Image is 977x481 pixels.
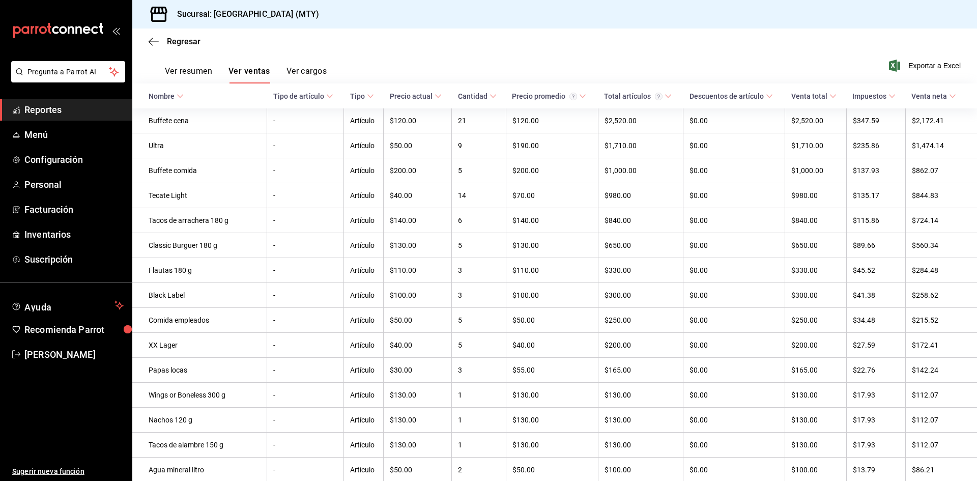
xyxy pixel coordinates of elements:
[911,92,947,100] div: Venta neta
[24,228,124,241] span: Inventarios
[598,283,683,308] td: $300.00
[683,333,785,358] td: $0.00
[267,133,344,158] td: -
[683,283,785,308] td: $0.00
[683,133,785,158] td: $0.00
[165,66,327,83] div: navigation tabs
[149,92,184,100] span: Nombre
[891,60,961,72] span: Exportar a Excel
[598,333,683,358] td: $200.00
[344,383,384,408] td: Artículo
[905,333,977,358] td: $172.41
[598,308,683,333] td: $250.00
[390,92,433,100] div: Precio actual
[905,308,977,333] td: $215.52
[452,358,506,383] td: 3
[785,108,846,133] td: $2,520.00
[791,92,837,100] span: Venta total
[384,208,452,233] td: $140.00
[24,299,110,312] span: Ayuda
[785,433,846,458] td: $130.00
[27,67,109,77] span: Pregunta a Parrot AI
[169,8,319,20] h3: Sucursal: [GEOGRAPHIC_DATA] (MTY)
[267,158,344,183] td: -
[267,183,344,208] td: -
[344,258,384,283] td: Artículo
[384,158,452,183] td: $200.00
[683,258,785,283] td: $0.00
[344,133,384,158] td: Artículo
[683,358,785,383] td: $0.00
[344,408,384,433] td: Artículo
[785,183,846,208] td: $980.00
[598,133,683,158] td: $1,710.00
[132,208,267,233] td: Tacos de arrachera 180 g
[384,358,452,383] td: $30.00
[132,233,267,258] td: Classic Burguer 180 g
[506,183,598,208] td: $70.00
[344,233,384,258] td: Artículo
[506,283,598,308] td: $100.00
[452,308,506,333] td: 5
[846,308,905,333] td: $34.48
[598,208,683,233] td: $840.00
[350,92,365,100] div: Tipo
[344,283,384,308] td: Artículo
[344,158,384,183] td: Artículo
[132,108,267,133] td: Buffete cena
[344,208,384,233] td: Artículo
[598,433,683,458] td: $130.00
[384,333,452,358] td: $40.00
[384,433,452,458] td: $130.00
[24,178,124,191] span: Personal
[149,37,200,46] button: Regresar
[598,358,683,383] td: $165.00
[846,383,905,408] td: $17.93
[506,108,598,133] td: $120.00
[506,308,598,333] td: $50.00
[384,383,452,408] td: $130.00
[846,208,905,233] td: $115.86
[846,108,905,133] td: $347.59
[506,383,598,408] td: $130.00
[683,433,785,458] td: $0.00
[344,183,384,208] td: Artículo
[132,433,267,458] td: Tacos de alambre 150 g
[598,383,683,408] td: $130.00
[267,108,344,133] td: -
[905,433,977,458] td: $112.07
[11,61,125,82] button: Pregunta a Parrot AI
[512,92,577,100] div: Precio promedio
[604,92,672,100] span: Total artículos
[905,208,977,233] td: $724.14
[132,183,267,208] td: Tecate Light
[24,153,124,166] span: Configuración
[846,433,905,458] td: $17.93
[165,66,212,83] button: Ver resumen
[452,233,506,258] td: 5
[506,358,598,383] td: $55.00
[683,108,785,133] td: $0.00
[24,203,124,216] span: Facturación
[506,333,598,358] td: $40.00
[12,466,124,477] span: Sugerir nueva función
[452,183,506,208] td: 14
[132,333,267,358] td: XX Lager
[785,233,846,258] td: $650.00
[785,358,846,383] td: $165.00
[132,133,267,158] td: Ultra
[132,408,267,433] td: Nachos 120 g
[384,308,452,333] td: $50.00
[452,408,506,433] td: 1
[785,208,846,233] td: $840.00
[905,258,977,283] td: $284.48
[689,92,773,100] span: Descuentos de artículo
[452,433,506,458] td: 1
[785,283,846,308] td: $300.00
[785,383,846,408] td: $130.00
[390,92,442,100] span: Precio actual
[846,183,905,208] td: $135.17
[905,108,977,133] td: $2,172.41
[132,258,267,283] td: Flautas 180 g
[344,108,384,133] td: Artículo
